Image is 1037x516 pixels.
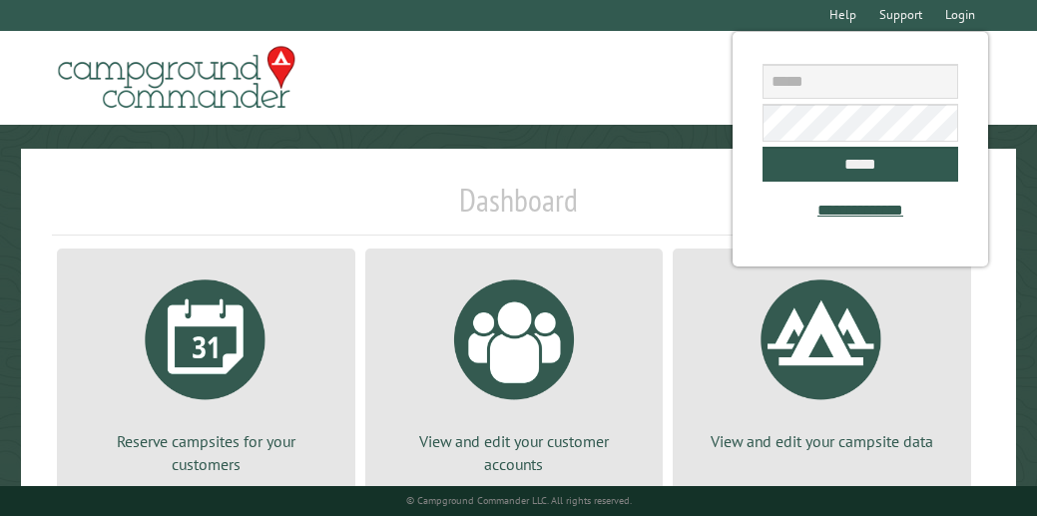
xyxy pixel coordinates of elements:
[406,494,632,507] small: © Campground Commander LLC. All rights reserved.
[389,430,640,475] p: View and edit your customer accounts
[697,430,947,452] p: View and edit your campsite data
[81,264,331,475] a: Reserve campsites for your customers
[81,430,331,475] p: Reserve campsites for your customers
[389,264,640,475] a: View and edit your customer accounts
[52,39,301,117] img: Campground Commander
[697,264,947,452] a: View and edit your campsite data
[52,181,985,236] h1: Dashboard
